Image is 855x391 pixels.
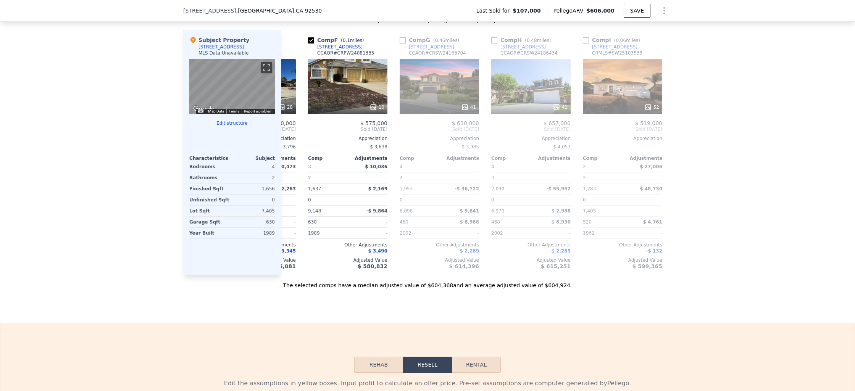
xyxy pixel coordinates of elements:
span: -$ 36,722 [455,186,479,191]
div: - [532,161,571,172]
button: Resell [403,357,452,373]
div: Adjustments [348,155,387,161]
span: $ 600,000 [269,120,296,126]
div: 2 [234,172,275,183]
div: 10 [369,103,384,111]
span: $107,000 [513,7,541,14]
div: - [532,195,571,205]
span: $ 2,263 [277,186,296,191]
span: $ 10,036 [365,164,387,169]
div: 3 [491,172,529,183]
div: 0 [234,195,275,205]
button: Rehab [354,357,403,373]
span: $ 2,988 [552,208,571,214]
span: $ 615,251 [541,263,571,269]
span: [STREET_ADDRESS] [183,7,236,14]
div: The selected comps have a median adjusted value of $604,368 and an average adjusted value of $604... [183,275,672,289]
span: 3 [308,164,311,169]
div: Unfinished Sqft [189,195,231,205]
div: 1989 [308,228,346,238]
div: Appreciation [491,135,571,142]
span: 1,637 [308,186,321,191]
a: [STREET_ADDRESS] [400,44,454,50]
div: Adjustments [531,155,571,161]
div: Comp F [308,36,367,44]
div: Comp I [583,36,643,44]
span: 0 [583,197,586,203]
div: 41 [461,103,476,111]
span: 0 [400,197,403,203]
span: 630 [308,219,317,225]
span: ( miles) [611,38,643,43]
span: 0 [491,197,494,203]
span: $ 614,396 [449,263,479,269]
div: 2 [400,172,438,183]
span: 2 [583,164,586,169]
div: CCAOR # CRPW24081335 [317,50,374,56]
div: Comp [400,155,439,161]
div: - [349,228,387,238]
span: Sold [DATE] [400,126,479,132]
span: 2,090 [491,186,504,191]
span: 9,148 [308,208,321,214]
span: $ 630,000 [452,120,479,126]
span: 7,405 [583,208,596,214]
div: Edit the assumptions in yellow boxes. Input profit to calculate an offer price. Pre-set assumptio... [189,379,666,388]
span: $ 575,000 [360,120,387,126]
a: Open this area in Google Maps (opens a new window) [191,104,216,114]
div: - [441,161,479,172]
span: $ 8,988 [460,219,479,225]
span: $ 3,345 [277,248,296,254]
a: [STREET_ADDRESS] [491,44,546,50]
div: 1,656 [234,183,275,194]
div: [STREET_ADDRESS] [198,44,244,50]
div: Other Adjustments [583,242,662,248]
div: - [624,206,662,216]
span: $ 3,490 [368,248,387,254]
span: 468 [491,219,500,225]
div: - [441,195,479,205]
span: $ 2,289 [460,248,479,254]
div: 7,405 [234,206,275,216]
span: , CA 92530 [294,8,322,14]
div: Adjustments [623,155,662,161]
button: Edit structure [189,120,275,126]
div: MLS Data Unavailable [198,50,249,56]
div: Lot Sqft [189,206,231,216]
span: ( miles) [338,38,367,43]
div: [STREET_ADDRESS] [500,44,546,50]
div: - [624,172,662,183]
div: Other Adjustments [491,242,571,248]
span: $ 657,000 [544,120,571,126]
a: [STREET_ADDRESS] [308,44,363,50]
div: Appreciation [583,135,662,142]
div: Adjusted Value [400,257,479,263]
span: , [GEOGRAPHIC_DATA] [236,7,322,14]
img: Google [191,104,216,114]
span: $ 3,796 [278,144,296,150]
span: $ 3,985 [461,144,479,150]
span: ( miles) [430,38,462,43]
div: Subject [232,155,275,161]
span: ( miles) [522,38,554,43]
span: 460 [400,219,408,225]
span: 0.48 [527,38,537,43]
span: -$ 132 [646,248,662,254]
button: Map Data [208,109,224,114]
span: 6,970 [491,208,504,214]
div: Adjusted Value [491,257,571,263]
div: - [441,228,479,238]
div: Adjustments [439,155,479,161]
span: Last Sold for [476,7,513,14]
div: Comp [583,155,623,161]
div: Street View [189,59,275,114]
span: Pellego ARV [553,7,587,14]
div: CRMLS # SW25103533 [592,50,642,56]
span: 4 [400,164,403,169]
div: CCAOR # CRSW24186434 [500,50,558,56]
span: 1,283 [583,186,596,191]
span: Sold [DATE] [583,126,662,132]
span: 0 [308,197,311,203]
span: Sold [DATE] [308,126,387,132]
div: 2 [308,172,346,183]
